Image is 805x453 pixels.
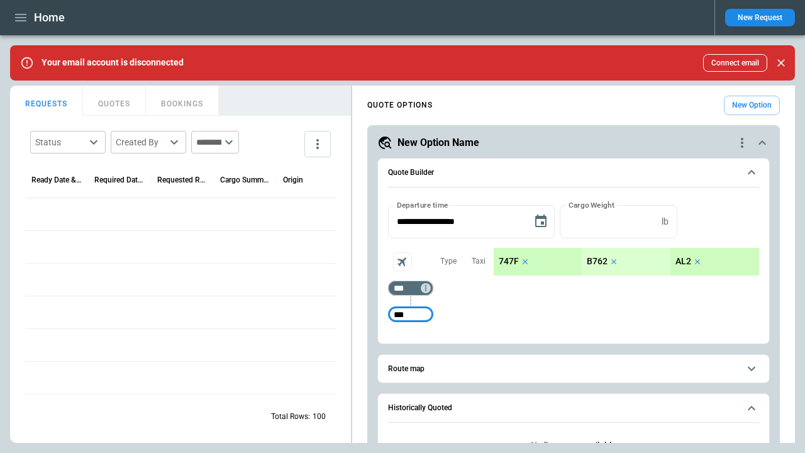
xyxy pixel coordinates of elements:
[569,199,614,210] label: Cargo Weight
[772,49,790,77] div: dismiss
[220,176,270,184] div: Cargo Summary
[146,86,219,116] button: BOOKINGS
[528,209,553,234] button: Choose date, selected date is Sep 29, 2025
[157,176,208,184] div: Requested Route
[587,256,608,267] p: B762
[42,57,184,68] p: Your email account is disconnected
[94,176,145,184] div: Required Date & Time (UTC)
[440,256,457,267] p: Type
[388,281,433,296] div: Too short
[735,135,750,150] div: quote-option-actions
[393,252,412,271] span: Aircraft selection
[388,159,759,187] button: Quote Builder
[388,205,759,328] div: Quote Builder
[397,136,479,150] h5: New Option Name
[472,256,486,267] p: Taxi
[35,136,86,148] div: Status
[304,131,331,157] button: more
[313,411,326,422] p: 100
[31,176,82,184] div: Ready Date & Time (UTC)
[116,136,166,148] div: Created By
[388,355,759,383] button: Route map
[388,404,452,412] h6: Historically Quoted
[367,103,433,108] h4: QUOTE OPTIONS
[662,216,669,227] p: lb
[283,176,303,184] div: Origin
[397,199,448,210] label: Departure time
[388,307,433,322] div: Too short
[724,96,780,115] button: New Option
[494,248,759,276] div: scrollable content
[499,256,519,267] p: 747F
[725,9,795,26] button: New Request
[675,256,691,267] p: AL2
[388,169,434,177] h6: Quote Builder
[34,10,65,25] h1: Home
[271,411,310,422] p: Total Rows:
[703,54,767,72] button: Connect email
[388,394,759,423] button: Historically Quoted
[10,86,83,116] button: REQUESTS
[772,54,790,72] button: Close
[388,365,425,373] h6: Route map
[377,135,770,150] button: New Option Namequote-option-actions
[83,86,146,116] button: QUOTES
